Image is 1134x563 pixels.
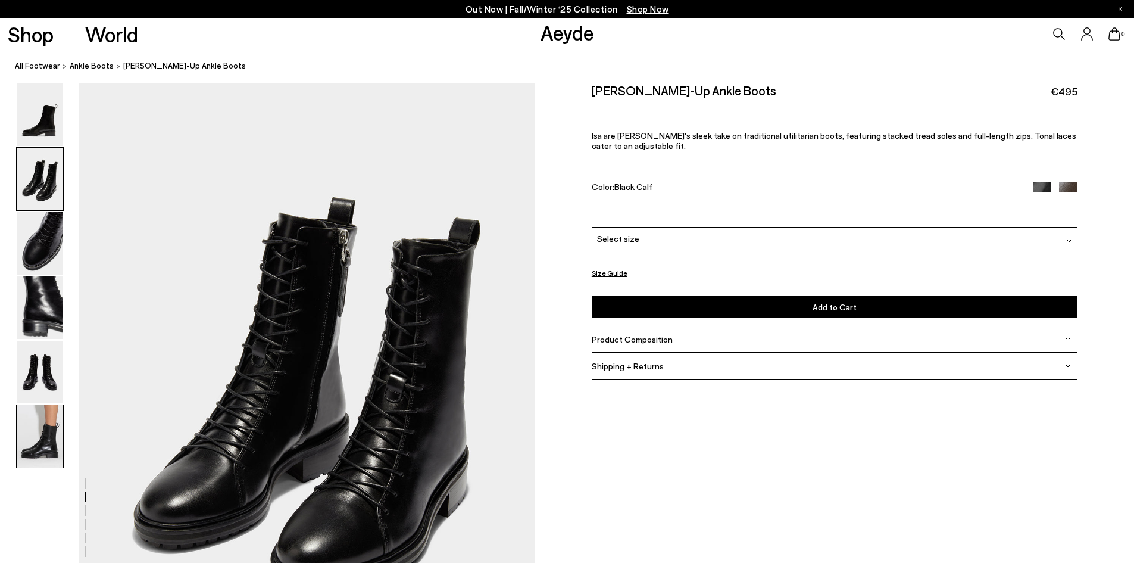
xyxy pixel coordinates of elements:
a: Aeyde [541,20,594,45]
img: Isa Lace-Up Ankle Boots - Image 5 [17,341,63,403]
img: Isa Lace-Up Ankle Boots - Image 4 [17,276,63,339]
span: Add to Cart [813,302,857,312]
img: svg%3E [1065,363,1071,369]
a: All Footwear [15,60,60,72]
p: Out Now | Fall/Winter ‘25 Collection [466,2,669,17]
span: Select size [597,232,639,245]
img: Isa Lace-Up Ankle Boots - Image 2 [17,148,63,210]
span: [PERSON_NAME]-Up Ankle Boots [123,60,246,72]
img: Isa Lace-Up Ankle Boots - Image 6 [17,405,63,468]
img: svg%3E [1066,238,1072,244]
img: Isa Lace-Up Ankle Boots - Image 1 [17,83,63,146]
img: svg%3E [1065,336,1071,342]
h2: [PERSON_NAME]-Up Ankle Boots [592,83,776,98]
span: €495 [1051,84,1077,99]
span: Isa are [PERSON_NAME]'s sleek take on traditional utilitarian boots, featuring stacked tread sole... [592,130,1076,151]
button: Add to Cart [592,296,1077,318]
a: ankle boots [70,60,114,72]
button: Size Guide [592,266,627,281]
a: 0 [1108,27,1120,41]
span: ankle boots [70,61,114,70]
a: Shop [8,24,54,45]
span: Shipping + Returns [592,361,664,371]
nav: breadcrumb [15,50,1134,83]
img: Isa Lace-Up Ankle Boots - Image 3 [17,212,63,275]
span: Navigate to /collections/new-in [627,4,669,14]
span: Black Calf [614,182,652,192]
div: Color: [592,182,1017,195]
span: 0 [1120,31,1126,38]
span: Product Composition [592,334,673,344]
a: World [85,24,138,45]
